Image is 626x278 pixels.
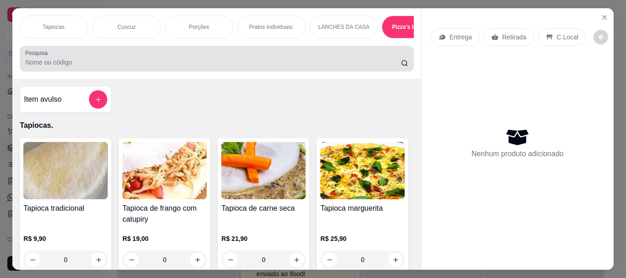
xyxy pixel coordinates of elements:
p: R$ 25,90 [320,234,405,243]
p: Cuscuz [117,23,136,31]
button: decrease-product-quantity [25,252,40,267]
img: product-image [320,142,405,199]
button: increase-product-quantity [388,252,403,267]
p: Nenhum produto adicionado [472,148,564,159]
p: Porções [189,23,209,31]
button: increase-product-quantity [91,252,106,267]
button: decrease-product-quantity [124,252,139,267]
img: product-image [122,142,207,199]
h4: Item avulso [24,94,61,105]
h4: Tapioca de carne seca [221,203,306,214]
input: Pesquisa [25,58,401,67]
button: increase-product-quantity [190,252,205,267]
button: Close [597,10,612,25]
button: decrease-product-quantity [593,30,608,44]
p: C.Local [557,33,578,42]
p: Tapiocas. [20,120,413,131]
h4: Tapioca tradicional [23,203,108,214]
button: increase-product-quantity [289,252,304,267]
button: add-separate-item [89,90,107,109]
h4: Tapioca marguerita [320,203,405,214]
p: Tapiocas. [43,23,66,31]
p: Pratos individuais: [249,23,294,31]
label: Pesquisa [25,49,51,57]
p: Pizza's Individuais [392,23,441,31]
p: R$ 19,00 [122,234,207,243]
p: Retirada [502,33,527,42]
p: Entrega [450,33,472,42]
h4: Tapioca de frango com catupiry [122,203,207,225]
img: product-image [221,142,306,199]
img: product-image [23,142,108,199]
button: decrease-product-quantity [223,252,238,267]
p: LANCHES DA CASA [318,23,369,31]
button: decrease-product-quantity [322,252,337,267]
p: R$ 21,90 [221,234,306,243]
p: R$ 9,90 [23,234,108,243]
